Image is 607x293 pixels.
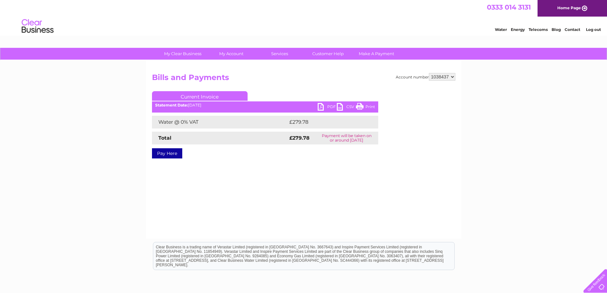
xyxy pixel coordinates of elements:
td: Water @ 0% VAT [152,116,288,128]
a: 0333 014 3131 [487,3,531,11]
div: Clear Business is a trading name of Verastar Limited (registered in [GEOGRAPHIC_DATA] No. 3667643... [153,4,454,31]
a: Log out [586,27,601,32]
a: Energy [511,27,525,32]
a: My Clear Business [156,48,209,60]
strong: £279.78 [289,135,309,141]
a: My Account [205,48,257,60]
a: Telecoms [529,27,548,32]
td: Payment will be taken on or around [DATE] [315,132,378,144]
a: Water [495,27,507,32]
td: £279.78 [288,116,367,128]
a: PDF [318,103,337,112]
a: Blog [552,27,561,32]
b: Statement Date: [155,103,188,107]
a: Make A Payment [350,48,403,60]
a: Customer Help [302,48,354,60]
a: Contact [565,27,580,32]
strong: Total [158,135,171,141]
img: logo.png [21,17,54,36]
a: Services [253,48,306,60]
a: Current Invoice [152,91,248,101]
a: CSV [337,103,356,112]
div: Account number [396,73,455,81]
a: Print [356,103,375,112]
div: [DATE] [152,103,378,107]
h2: Bills and Payments [152,73,455,85]
a: Pay Here [152,148,182,158]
